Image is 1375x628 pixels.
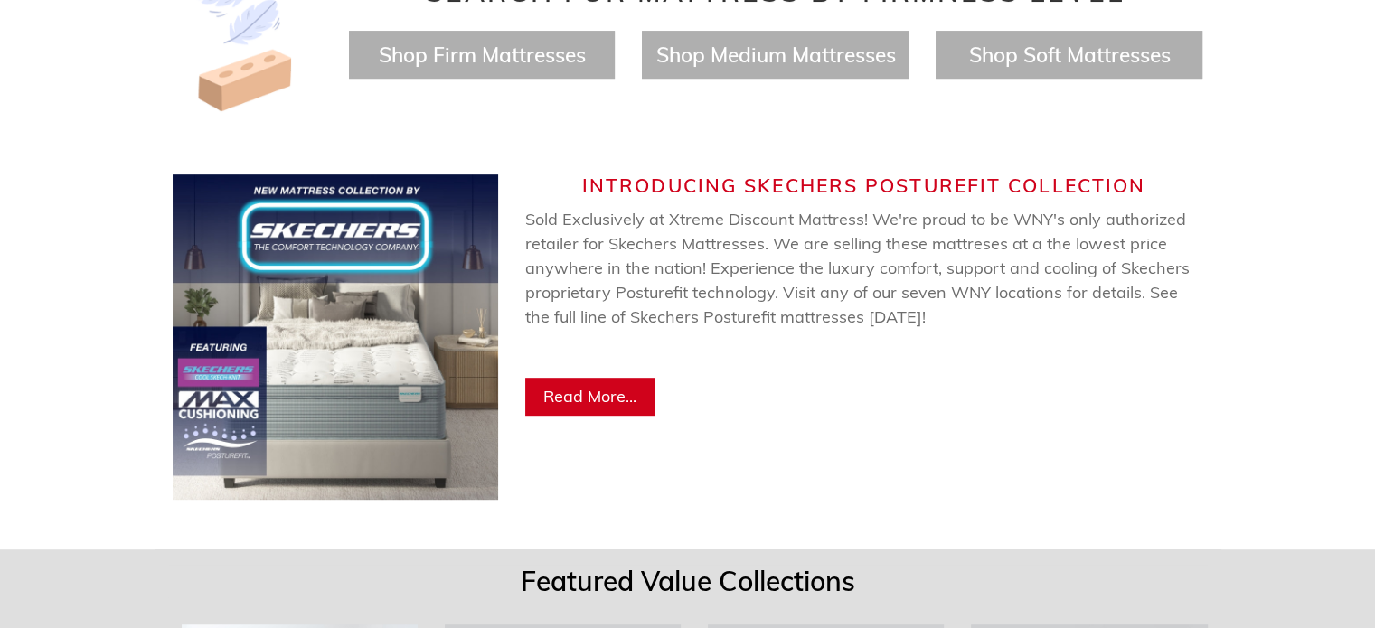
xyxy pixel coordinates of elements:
span: Introducing Skechers Posturefit Collection [582,173,1145,197]
span: Sold Exclusively at Xtreme Discount Mattress! We're proud to be WNY's only authorized retailer fo... [525,209,1190,376]
span: Featured Value Collections [521,564,855,598]
a: Read More... [525,378,655,416]
span: Read More... [543,386,636,407]
a: Shop Soft Mattresses [968,42,1170,68]
img: Skechers Web Banner (750 x 750 px) (2).jpg__PID:de10003e-3404-460f-8276-e05f03caa093 [173,174,498,500]
a: Shop Firm Mattresses [378,42,585,68]
a: Shop Medium Mattresses [655,42,895,68]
